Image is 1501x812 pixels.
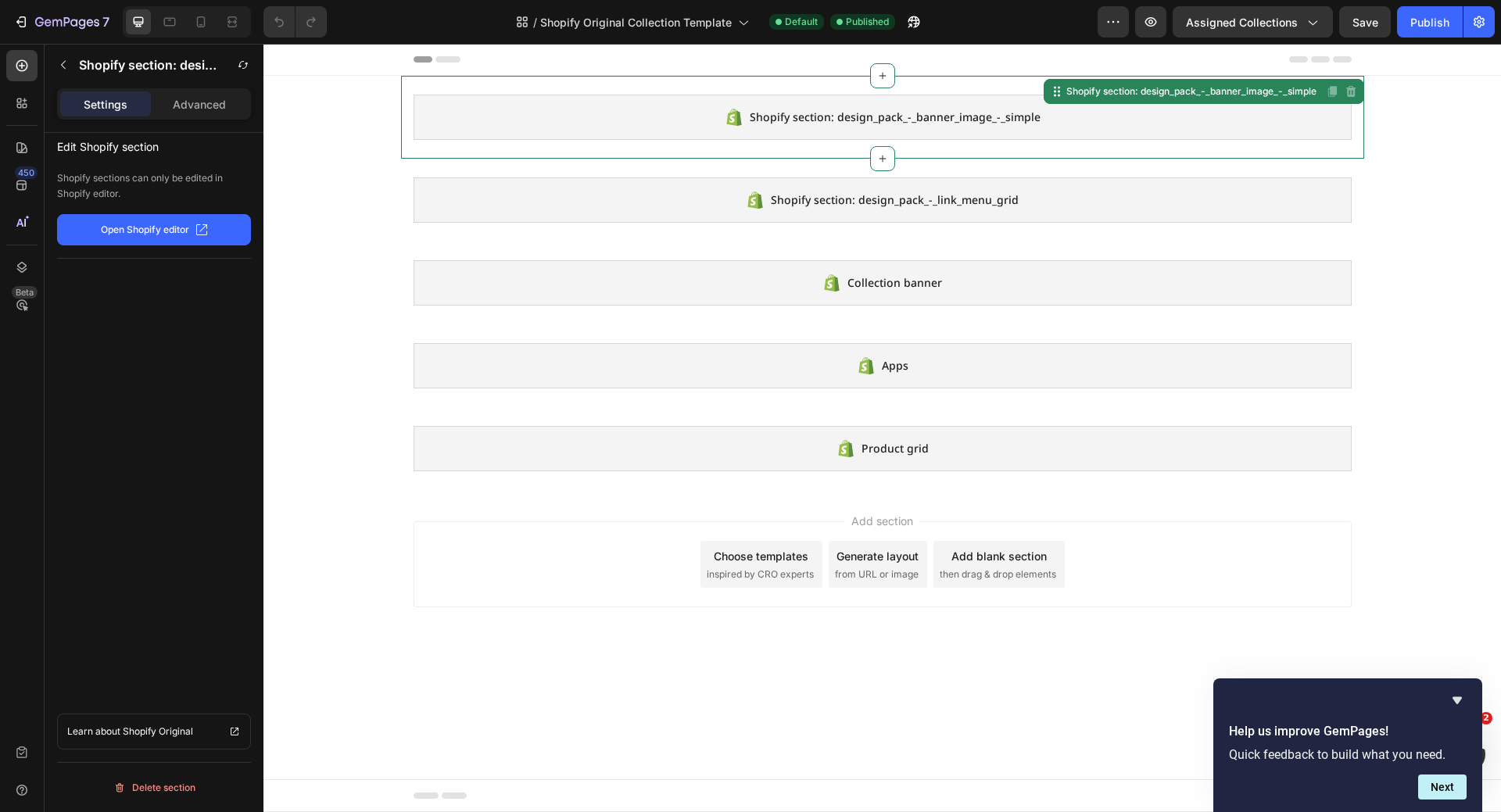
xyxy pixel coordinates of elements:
span: Shopify Original Collection Template [540,14,732,30]
span: Assigned Collections [1186,14,1298,30]
button: Next question [1418,774,1467,799]
p: Shopify Original [123,724,193,739]
span: / [533,14,537,30]
a: Learn about Shopify Original [57,714,251,749]
p: Advanced [173,96,226,113]
span: Save [1352,16,1378,29]
div: Publish [1410,14,1449,30]
div: Delete section [113,778,195,797]
p: Shopify sections can only be edited in Shopify editor. [57,170,251,202]
p: Quick feedback to build what you need. [1229,747,1467,762]
button: 7 [6,6,116,38]
div: Generate layout [573,504,655,520]
span: Collection banner [584,230,679,249]
div: Undo/Redo [263,6,327,38]
p: Settings [84,96,127,113]
div: Add blank section [688,504,783,520]
div: 450 [15,166,38,179]
p: 7 [102,13,109,31]
span: Add section [582,469,656,485]
span: Published [846,15,889,29]
span: inspired by CRO experts [443,524,550,538]
div: Help us improve GemPages! [1229,691,1467,799]
p: Open Shopify editor [101,223,189,237]
span: from URL or image [571,524,655,538]
p: Shopify section: design_pack_-_banner_image_-_simple [79,55,217,74]
p: Edit Shopify section [57,133,251,156]
div: Shopify section: design_pack_-_banner_image_-_simple [800,41,1056,55]
button: Open Shopify editor [57,214,251,245]
h2: Help us improve GemPages! [1229,722,1467,741]
button: Publish [1397,6,1463,38]
span: Product grid [598,395,665,414]
div: Choose templates [450,504,545,520]
p: Learn about [67,724,120,739]
iframe: Design area [263,44,1501,812]
button: Save [1339,6,1391,38]
button: Hide survey [1448,691,1467,710]
div: Beta [12,286,38,299]
span: Apps [618,313,645,331]
span: 2 [1480,712,1492,724]
span: Shopify section: design_pack_-_link_menu_grid [507,147,755,166]
span: then drag & drop elements [676,524,793,538]
span: Shopify section: design_pack_-_banner_image_-_simple [486,64,777,83]
button: Assigned Collections [1173,6,1333,38]
span: Default [785,15,818,29]
button: Delete section [57,775,251,800]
